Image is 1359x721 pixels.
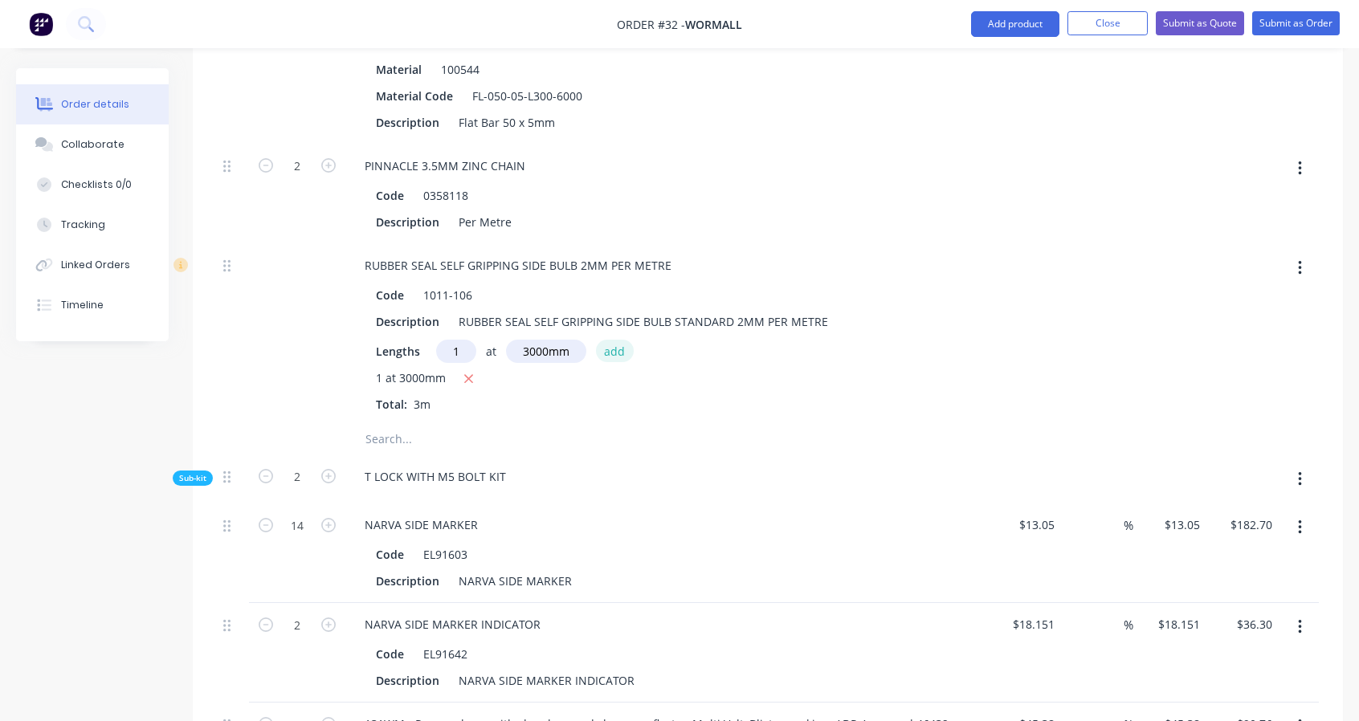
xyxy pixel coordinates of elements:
div: NARVA SIDE MARKER INDICATOR [452,669,641,692]
div: Collaborate [61,137,124,152]
div: Description [369,569,446,593]
button: Linked Orders [16,245,169,285]
button: Close [1067,11,1148,35]
button: Collaborate [16,124,169,165]
div: Linked Orders [61,258,130,272]
div: Material Code [369,84,459,108]
span: Total: [376,397,407,412]
div: Code [369,642,410,666]
div: 0358118 [417,184,475,207]
span: at [486,343,496,360]
button: add [596,340,634,361]
div: EL91603 [417,543,474,566]
div: Order details [61,97,129,112]
div: Code [369,543,410,566]
div: Description [369,669,446,692]
div: FL-050-05-L300-6000 [466,84,589,108]
span: 3m [407,397,437,412]
span: % [1124,516,1133,535]
div: Description [369,310,446,333]
div: RUBBER SEAL SELF GRIPPING SIDE BULB 2MM PER METRE [352,254,684,277]
button: Submit as Quote [1156,11,1244,35]
div: Material [369,58,428,81]
div: Checklists 0/0 [61,177,132,192]
div: Code [369,283,410,307]
div: 1011-106 [417,283,479,307]
button: Tracking [16,205,169,245]
div: Code [369,184,410,207]
span: Order #32 - [617,17,685,32]
div: T LOCK WITH M5 BOLT KIT [352,465,519,488]
input: Search... [365,423,686,455]
button: Add product [971,11,1059,37]
span: 1 at 3000mm [376,369,446,389]
span: Wormall [685,17,742,32]
button: Submit as Order [1252,11,1340,35]
span: Sub-kit [179,472,206,484]
div: NARVA SIDE MARKER [452,569,578,593]
div: Per Metre [452,210,518,234]
div: Timeline [61,298,104,312]
button: Checklists 0/0 [16,165,169,205]
div: NARVA SIDE MARKER INDICATOR [352,613,553,636]
button: Order details [16,84,169,124]
div: 100544 [435,58,486,81]
span: % [1124,616,1133,634]
span: Lengths [376,343,420,360]
div: EL91642 [417,642,474,666]
img: Factory [29,12,53,36]
div: Description [369,210,446,234]
div: PINNACLE 3.5MM ZINC CHAIN [352,154,538,177]
button: Timeline [16,285,169,325]
div: Sub-kit [173,470,213,486]
div: Description [369,111,446,134]
div: NARVA SIDE MARKER [352,513,491,536]
div: Tracking [61,218,105,232]
div: RUBBER SEAL SELF GRIPPING SIDE BULB STANDARD 2MM PER METRE [452,310,835,333]
div: Flat Bar 50 x 5mm [452,111,561,134]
